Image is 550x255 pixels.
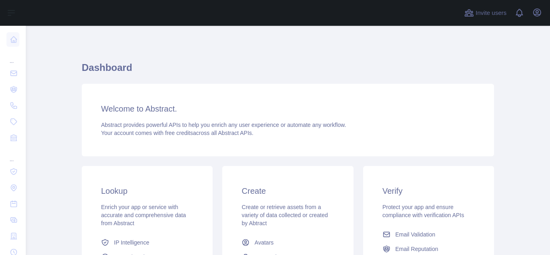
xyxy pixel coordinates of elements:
[114,238,149,247] span: IP Intelligence
[98,235,196,250] a: IP Intelligence
[383,204,464,218] span: Protect your app and ensure compliance with verification APIs
[6,147,19,163] div: ...
[238,235,337,250] a: Avatars
[463,6,508,19] button: Invite users
[476,8,507,18] span: Invite users
[6,48,19,64] div: ...
[379,227,478,242] a: Email Validation
[165,130,193,136] span: free credits
[242,185,334,197] h3: Create
[395,230,435,238] span: Email Validation
[101,204,186,226] span: Enrich your app or service with accurate and comprehensive data from Abstract
[101,103,475,114] h3: Welcome to Abstract.
[101,185,193,197] h3: Lookup
[383,185,475,197] h3: Verify
[101,130,253,136] span: Your account comes with across all Abstract APIs.
[395,245,438,253] span: Email Reputation
[242,204,328,226] span: Create or retrieve assets from a variety of data collected or created by Abtract
[101,122,346,128] span: Abstract provides powerful APIs to help you enrich any user experience or automate any workflow.
[254,238,273,247] span: Avatars
[82,61,494,81] h1: Dashboard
